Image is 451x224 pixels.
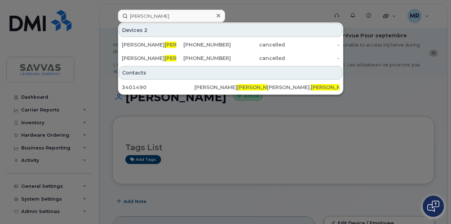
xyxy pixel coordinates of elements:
[267,84,339,91] div: [PERSON_NAME]. @[DOMAIN_NAME]
[176,55,231,62] div: [PHONE_NUMBER]
[119,66,342,80] div: Contacts
[119,23,342,37] div: Devices
[165,42,207,48] span: [PERSON_NAME]
[119,38,342,51] a: [PERSON_NAME][PERSON_NAME][PHONE_NUMBER]cancelled-
[122,84,194,91] div: 3401490
[194,84,267,91] div: [PERSON_NAME]
[176,41,231,48] div: [PHONE_NUMBER]
[285,55,339,62] div: -
[311,84,354,91] span: [PERSON_NAME]
[119,52,342,65] a: [PERSON_NAME][PERSON_NAME][PHONE_NUMBER]cancelled-
[119,81,342,94] a: 3401490[PERSON_NAME][PERSON_NAME][PERSON_NAME].[PERSON_NAME]@[DOMAIN_NAME]
[165,55,207,61] span: [PERSON_NAME]
[231,41,285,48] div: cancelled
[122,41,176,48] div: [PERSON_NAME]
[144,27,148,34] span: 2
[237,84,280,91] span: [PERSON_NAME]
[427,201,439,212] img: Open chat
[122,55,176,62] div: [PERSON_NAME]
[231,55,285,62] div: cancelled
[285,41,339,48] div: -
